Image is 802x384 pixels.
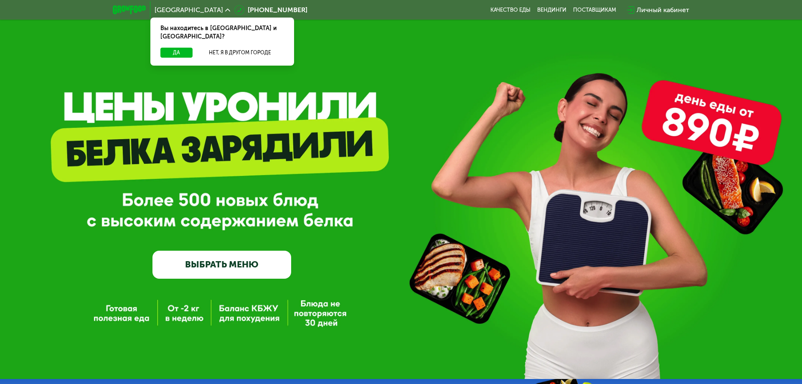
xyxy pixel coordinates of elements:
span: [GEOGRAPHIC_DATA] [155,7,223,13]
div: поставщикам [573,7,616,13]
a: [PHONE_NUMBER] [234,5,307,15]
div: Личный кабинет [637,5,689,15]
div: Вы находитесь в [GEOGRAPHIC_DATA] и [GEOGRAPHIC_DATA]? [150,18,294,48]
a: Вендинги [537,7,566,13]
button: Да [160,48,193,58]
button: Нет, я в другом городе [196,48,284,58]
a: ВЫБРАТЬ МЕНЮ [152,251,291,279]
a: Качество еды [490,7,530,13]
